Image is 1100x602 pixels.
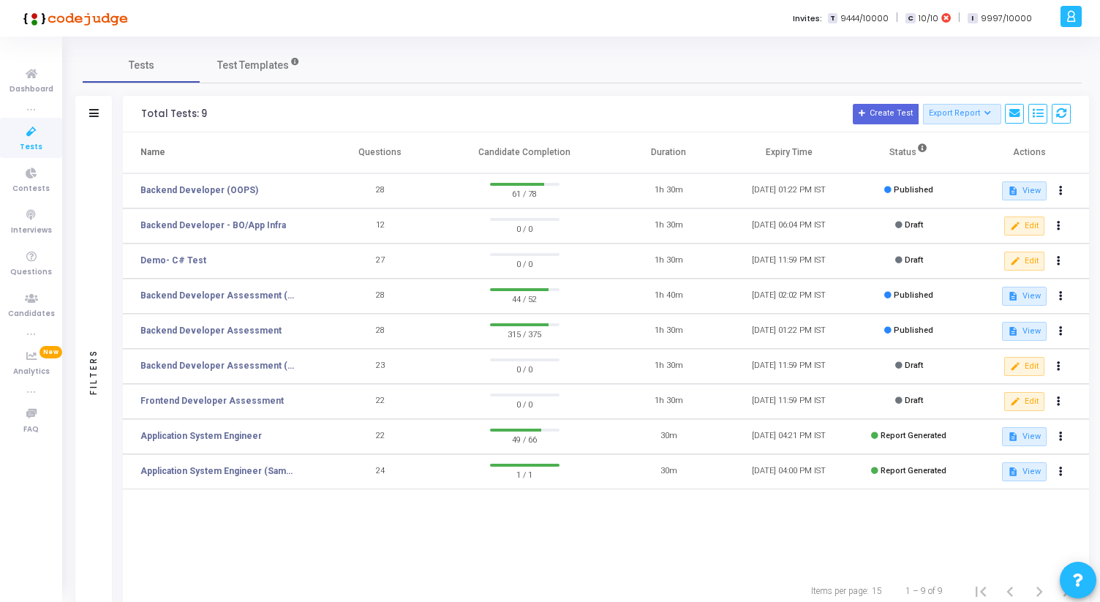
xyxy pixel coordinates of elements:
[12,183,50,195] span: Contests
[320,454,440,489] td: 24
[905,584,943,598] div: 1 – 9 of 9
[140,324,282,337] a: Backend Developer Assessment
[1004,217,1044,236] button: Edit
[39,346,62,358] span: New
[1002,322,1047,341] button: View
[728,279,848,314] td: [DATE] 02:02 PM IST
[140,394,284,407] a: Frontend Developer Assessment
[1010,396,1020,407] mat-icon: edit
[1004,357,1044,376] button: Edit
[490,326,560,341] span: 315 / 375
[490,256,560,271] span: 0 / 0
[894,326,933,335] span: Published
[609,314,728,349] td: 1h 30m
[853,104,919,124] button: Create Test
[905,220,923,230] span: Draft
[320,279,440,314] td: 28
[1010,361,1020,372] mat-icon: edit
[140,254,206,267] a: Demo- C# Test
[320,314,440,349] td: 28
[10,266,52,279] span: Questions
[968,13,977,24] span: I
[320,132,440,173] th: Questions
[1004,392,1044,411] button: Edit
[320,384,440,419] td: 22
[728,314,848,349] td: [DATE] 01:22 PM IST
[728,454,848,489] td: [DATE] 04:00 PM IST
[609,244,728,279] td: 1h 30m
[1008,186,1018,196] mat-icon: description
[896,10,898,26] span: |
[728,132,848,173] th: Expiry Time
[140,464,298,478] a: Application System Engineer (Sample Test)
[1010,256,1020,266] mat-icon: edit
[969,132,1089,173] th: Actions
[440,132,609,173] th: Candidate Completion
[140,184,258,197] a: Backend Developer (OOPS)
[490,186,560,200] span: 61 / 78
[905,361,923,370] span: Draft
[881,466,946,475] span: Report Generated
[23,424,39,436] span: FAQ
[123,132,320,173] th: Name
[490,396,560,411] span: 0 / 0
[1002,287,1047,306] button: View
[609,349,728,384] td: 1h 30m
[958,10,960,26] span: |
[1008,326,1018,336] mat-icon: description
[609,132,728,173] th: Duration
[87,291,100,452] div: Filters
[140,289,298,302] a: Backend Developer Assessment (C# & .Net)
[894,290,933,300] span: Published
[20,141,42,154] span: Tests
[217,58,289,73] span: Test Templates
[320,419,440,454] td: 22
[609,454,728,489] td: 30m
[18,4,128,33] img: logo
[1002,427,1047,446] button: View
[1008,291,1018,301] mat-icon: description
[881,431,946,440] span: Report Generated
[840,12,889,25] span: 9444/10000
[609,173,728,208] td: 1h 30m
[140,359,298,372] a: Backend Developer Assessment (C# & .Net)
[728,208,848,244] td: [DATE] 06:04 PM IST
[320,208,440,244] td: 12
[905,396,923,405] span: Draft
[609,208,728,244] td: 1h 30m
[894,185,933,195] span: Published
[140,219,286,232] a: Backend Developer - BO/App Infra
[981,12,1032,25] span: 9997/10000
[728,419,848,454] td: [DATE] 04:21 PM IST
[905,13,915,24] span: C
[919,12,938,25] span: 10/10
[728,173,848,208] td: [DATE] 01:22 PM IST
[490,361,560,376] span: 0 / 0
[490,432,560,446] span: 49 / 66
[609,279,728,314] td: 1h 40m
[793,12,822,25] label: Invites:
[490,467,560,481] span: 1 / 1
[13,366,50,378] span: Analytics
[609,419,728,454] td: 30m
[609,384,728,419] td: 1h 30m
[320,173,440,208] td: 28
[490,221,560,236] span: 0 / 0
[11,225,52,237] span: Interviews
[905,255,923,265] span: Draft
[320,349,440,384] td: 23
[728,384,848,419] td: [DATE] 11:59 PM IST
[320,244,440,279] td: 27
[1002,462,1047,481] button: View
[828,13,837,24] span: T
[141,108,207,120] div: Total Tests: 9
[849,132,969,173] th: Status
[1004,252,1044,271] button: Edit
[923,104,1001,124] button: Export Report
[129,58,154,73] span: Tests
[872,584,882,598] div: 15
[140,429,262,443] a: Application System Engineer
[728,244,848,279] td: [DATE] 11:59 PM IST
[1008,432,1018,442] mat-icon: description
[728,349,848,384] td: [DATE] 11:59 PM IST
